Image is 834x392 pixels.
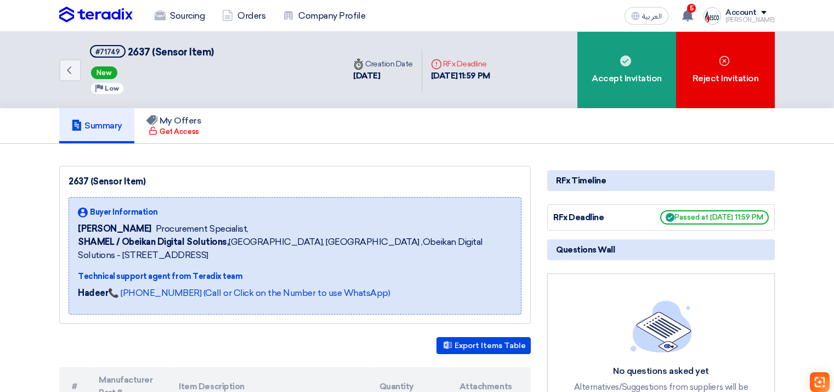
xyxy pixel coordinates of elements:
[95,48,120,55] div: #71749
[725,8,757,18] div: Account
[353,70,413,82] div: [DATE]
[90,45,214,59] h5: 2637 (Sensor Item)
[703,7,721,25] img: Screenshot___1725307363992.png
[553,211,636,224] div: RFx Deadline
[91,66,117,79] span: New
[59,108,134,143] a: Summary
[128,46,214,58] span: 2637 (Sensor Item)
[78,271,512,282] div: Technical support agent from Teradix team
[105,85,119,92] span: Low
[568,366,754,377] div: No questions asked yet
[146,115,202,126] h5: My Offers
[676,32,775,108] div: Reject Invitation
[353,58,413,70] div: Creation Date
[556,244,615,256] span: Questions Wall
[78,288,108,298] strong: Hadeer
[59,7,133,23] img: Teradix logo
[436,337,531,354] button: Export Items Table
[108,288,390,298] a: 📞 [PHONE_NUMBER] (Call or Click on the Number to use WhatsApp)
[631,300,692,352] img: empty_state_list.svg
[687,4,696,13] span: 5
[274,4,374,28] a: Company Profile
[431,70,490,82] div: [DATE] 11:59 PM
[78,237,229,247] b: SHAMEL / Obeikan Digital Solutions,
[146,4,213,28] a: Sourcing
[547,170,775,191] div: RFx Timeline
[660,210,769,225] span: Passed at [DATE] 11:59 PM
[78,222,151,236] span: [PERSON_NAME]
[577,32,676,108] div: Accept Invitation
[78,236,512,262] span: [GEOGRAPHIC_DATA], [GEOGRAPHIC_DATA] ,Obeikan Digital Solutions - [STREET_ADDRESS]
[149,126,198,137] div: Get Access
[134,108,214,143] a: My Offers Get Access
[625,7,668,25] button: العربية
[213,4,274,28] a: Orders
[71,120,122,131] h5: Summary
[725,17,775,23] div: [PERSON_NAME]
[156,222,248,236] span: Procurement Specialist,
[69,175,521,188] div: 2637 (Sensor Item)
[431,58,490,70] div: RFx Deadline
[642,13,662,20] span: العربية
[90,206,158,218] span: Buyer Information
